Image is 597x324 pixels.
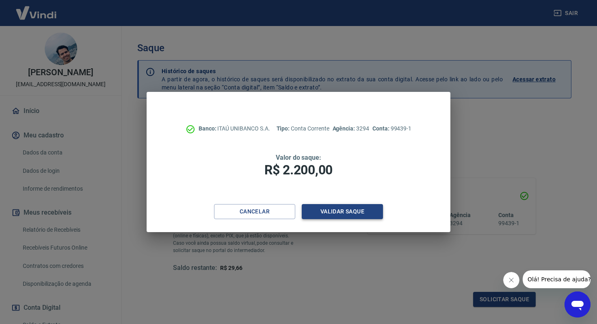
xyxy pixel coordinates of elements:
span: Tipo: [277,125,291,132]
p: 3294 [333,124,369,133]
p: ITAÚ UNIBANCO S.A. [199,124,270,133]
iframe: Botão para abrir a janela de mensagens [565,291,591,317]
p: Conta Corrente [277,124,329,133]
span: Olá! Precisa de ajuda? [5,6,68,12]
span: Valor do saque: [276,154,321,161]
p: 99439-1 [372,124,411,133]
span: R$ 2.200,00 [264,162,333,178]
span: Agência: [333,125,357,132]
span: Banco: [199,125,218,132]
button: Validar saque [302,204,383,219]
iframe: Fechar mensagem [503,272,519,288]
iframe: Mensagem da empresa [523,270,591,288]
button: Cancelar [214,204,295,219]
span: Conta: [372,125,391,132]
